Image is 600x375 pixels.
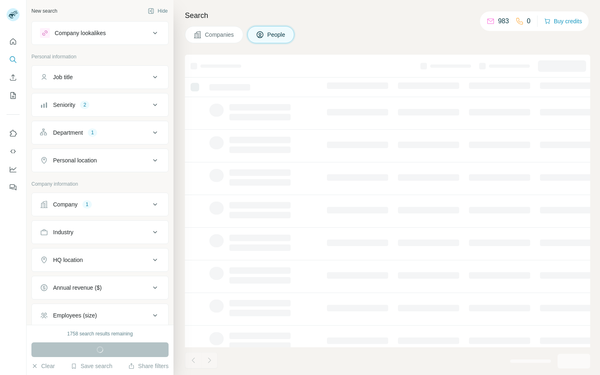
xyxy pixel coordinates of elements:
[31,180,169,188] p: Company information
[527,16,531,26] p: 0
[88,129,97,136] div: 1
[71,362,112,370] button: Save search
[53,73,73,81] div: Job title
[32,278,168,297] button: Annual revenue ($)
[32,23,168,43] button: Company lookalikes
[267,31,286,39] span: People
[32,195,168,214] button: Company1
[498,16,509,26] p: 983
[185,10,590,21] h4: Search
[31,53,169,60] p: Personal information
[53,101,75,109] div: Seniority
[142,5,173,17] button: Hide
[32,123,168,142] button: Department1
[53,311,97,320] div: Employees (size)
[32,222,168,242] button: Industry
[80,101,89,109] div: 2
[32,95,168,115] button: Seniority2
[7,70,20,85] button: Enrich CSV
[53,256,83,264] div: HQ location
[31,7,57,15] div: New search
[32,151,168,170] button: Personal location
[32,67,168,87] button: Job title
[53,200,78,209] div: Company
[7,144,20,159] button: Use Surfe API
[544,16,582,27] button: Buy credits
[53,228,73,236] div: Industry
[7,162,20,177] button: Dashboard
[205,31,235,39] span: Companies
[128,362,169,370] button: Share filters
[55,29,106,37] div: Company lookalikes
[31,362,55,370] button: Clear
[82,201,92,208] div: 1
[7,88,20,103] button: My lists
[32,250,168,270] button: HQ location
[53,156,97,164] div: Personal location
[32,306,168,325] button: Employees (size)
[7,52,20,67] button: Search
[67,330,133,337] div: 1758 search results remaining
[53,129,83,137] div: Department
[7,34,20,49] button: Quick start
[53,284,102,292] div: Annual revenue ($)
[7,126,20,141] button: Use Surfe on LinkedIn
[7,180,20,195] button: Feedback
